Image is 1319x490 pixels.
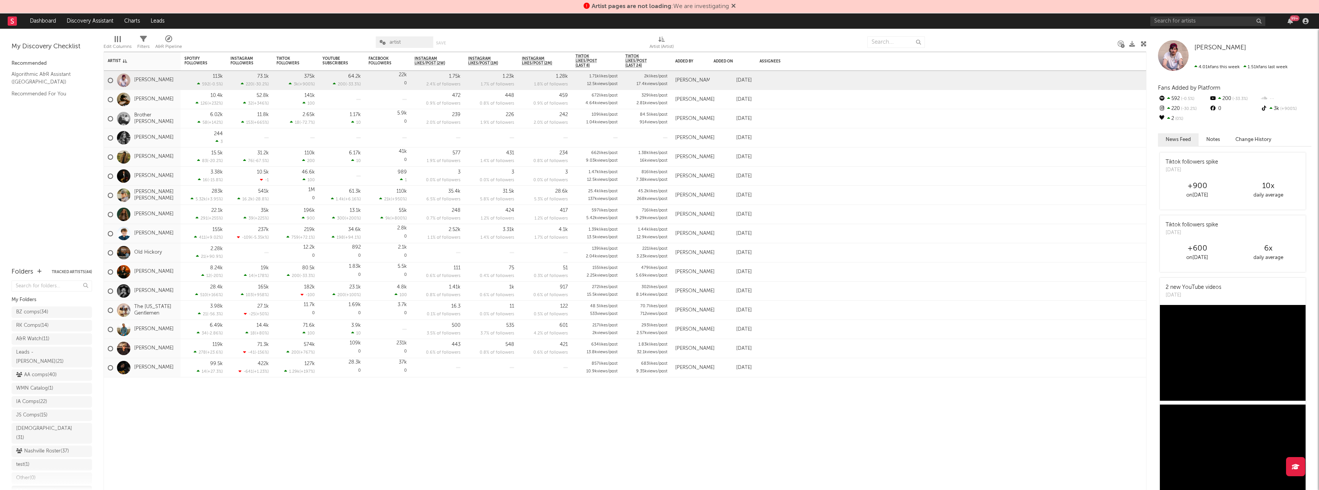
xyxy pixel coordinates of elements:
span: +950 % [392,197,406,202]
span: 1.4 % of followers [480,159,514,163]
div: Assignees [760,59,813,64]
span: : We are investigating [592,3,729,10]
div: 431 [506,151,514,156]
div: JS Comps ( 15 ) [16,411,48,420]
div: 239 [452,112,460,117]
span: 3 [220,140,223,144]
div: 3 [565,170,568,175]
a: Leads [145,13,170,29]
div: daily average [1233,191,1304,200]
button: News Feed [1158,133,1199,146]
div: Other ( 0 ) [16,474,36,483]
div: 1.23k [503,74,514,79]
div: My Discovery Checklist [12,42,92,51]
div: 592 [1158,94,1209,104]
div: [DEMOGRAPHIC_DATA] ( 31 ) [16,424,72,442]
span: -30.2 % [1180,107,1197,111]
a: [PERSON_NAME] [134,345,174,352]
span: +665 % [254,121,268,125]
a: [PERSON_NAME] [134,173,174,179]
span: 1.7 % of followers [481,82,514,87]
div: 1.47k likes/post [589,170,618,174]
div: ( ) [197,120,223,125]
div: 3.38k [211,170,223,175]
div: 3k [1260,104,1311,114]
input: Search... [867,36,925,48]
div: [DATE] [714,172,752,181]
div: 35.4k [448,189,460,194]
span: -28.8 % [254,197,268,202]
div: 52.8k [257,93,269,98]
div: ( ) [243,216,269,221]
span: +346 % [254,102,268,106]
span: TikTok Likes/Post (last 24) [625,54,656,68]
div: 61.3k [349,189,361,194]
div: 10.4k [211,93,223,98]
a: RK Comps(14) [12,320,92,331]
div: [DATE] [714,191,752,200]
div: 5.9k [397,111,407,116]
div: 110k [396,189,407,194]
div: -- [1260,94,1311,104]
div: 41k [399,149,407,154]
div: 329 likes/post [641,93,668,98]
span: 0.7 % of followers [426,216,460,221]
div: 662 likes/post [591,151,618,155]
span: 0.0 % of followers [480,178,514,182]
div: 64.2k [348,74,361,79]
a: [DEMOGRAPHIC_DATA](31) [12,423,92,444]
span: 1 [405,178,407,182]
div: Leads - [PERSON_NAME] ( 21 ) [16,348,70,366]
div: 7.38k views/post [636,178,668,182]
span: 0.0 % of followers [426,178,460,182]
div: ( ) [196,101,223,106]
div: 1.17k [350,112,361,117]
div: BZ comps ( 34 ) [16,308,48,317]
input: Search for artists [1150,16,1265,26]
div: 4.64k views/post [585,101,618,105]
div: 2k likes/post [644,74,668,79]
button: Change History [1228,133,1279,146]
div: 9.29k views/post [636,216,668,220]
span: 16.2k [242,197,253,202]
div: 459 [559,93,568,98]
div: Facebook Followers [368,56,395,66]
div: 12.5k views/post [587,178,618,182]
div: [DATE] [714,95,752,104]
span: 32 [248,102,253,106]
div: 10.5k [257,170,269,175]
span: 0.8 % of followers [533,159,568,163]
div: 141k [304,93,315,98]
div: Added By [675,59,694,64]
span: 126 [201,102,207,106]
div: 73.1k [257,74,269,79]
div: [PERSON_NAME] [675,77,715,84]
a: [PERSON_NAME] [134,211,174,218]
div: 45.2k likes/post [638,189,668,193]
div: 200 [1209,94,1260,104]
div: 31.2k [257,151,269,156]
div: 268k views/post [637,197,668,201]
span: 39 [248,216,253,221]
div: 11.8k [257,112,269,117]
div: [PERSON_NAME] [675,97,715,103]
span: 900 [307,216,315,221]
div: on [DATE] [1162,191,1233,200]
div: YouTube Subscribers [322,56,349,66]
div: 2.65k [303,112,315,117]
span: 6.5 % of followers [426,197,460,202]
div: Nashville Roster ( 37 ) [16,447,69,456]
span: 5.3 % of followers [534,197,568,202]
span: Artist pages are not loading [592,3,671,10]
span: 10 [356,121,361,125]
div: ( ) [237,197,269,202]
div: ( ) [241,82,269,87]
div: 577 [452,151,460,156]
div: 234 [559,151,568,156]
span: 0.9 % of followers [426,102,460,106]
span: 2.4 % of followers [426,82,460,87]
div: IA Comps ( 22 ) [16,397,47,406]
div: [PERSON_NAME] [675,116,715,122]
div: 417 [560,208,568,213]
span: 100 [308,178,315,182]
